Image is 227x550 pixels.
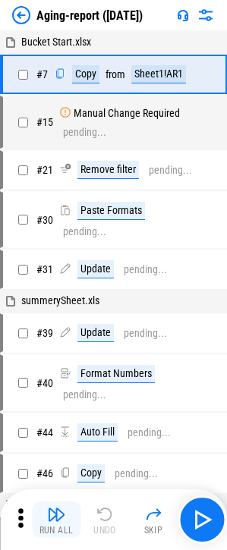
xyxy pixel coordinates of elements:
div: pending... [63,226,106,237]
span: # 7 [36,68,48,80]
div: Copy [77,464,105,482]
span: Bucket Start.xlsx [21,36,91,48]
div: pending... [124,264,167,275]
div: Run All [39,526,74,535]
div: Manual Change Required [74,108,180,119]
div: Skip [144,526,163,535]
div: from [106,69,125,80]
div: Copy [72,65,99,83]
img: Main button [190,508,214,532]
img: Settings menu [197,6,215,24]
div: Sheet1!AR1 [131,65,186,83]
div: pending... [124,328,167,339]
div: Remove filter [77,161,139,179]
span: # 46 [36,467,53,479]
div: Aging-report ([DATE]) [36,8,143,23]
div: Auto Fill [77,423,118,442]
button: Skip [129,501,178,538]
span: # 31 [36,263,53,275]
div: pending... [63,127,106,138]
div: pending... [63,389,106,401]
span: # 39 [36,327,53,339]
button: Run All [32,501,80,538]
img: Run All [47,505,65,523]
div: pending... [128,427,171,438]
img: Back [12,6,30,24]
span: summerySheet.xls [21,294,99,306]
span: # 40 [36,377,53,389]
div: pending... [149,165,192,176]
span: # 21 [36,164,53,176]
div: Update [77,324,114,342]
div: Format Numbers [77,365,155,383]
img: Support [177,9,189,21]
div: pending... [115,468,158,479]
span: # 30 [36,214,53,226]
div: Paste Formats [77,202,145,220]
div: Update [77,260,114,278]
img: Skip [144,505,162,523]
span: # 15 [36,116,53,128]
span: # 44 [36,426,53,438]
